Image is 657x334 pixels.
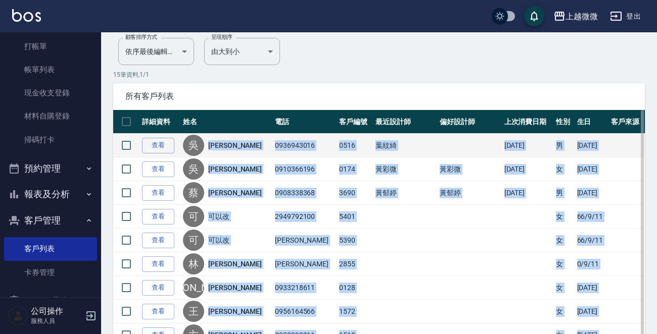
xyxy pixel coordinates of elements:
[553,205,574,229] td: 女
[208,211,229,221] a: 可以改
[183,301,204,322] div: 王
[211,33,232,41] label: 呈現順序
[373,181,437,205] td: 黃郁婷
[180,110,272,134] th: 姓名
[183,182,204,203] div: 蔡
[608,110,645,134] th: 客戶來源
[524,6,544,26] button: save
[502,134,553,157] td: [DATE]
[373,134,437,157] td: 葉紋綺
[553,157,574,181] td: 女
[31,306,82,316] h5: 公司操作
[575,134,608,157] td: [DATE]
[272,205,337,229] td: 2949792100
[373,110,437,134] th: 最近設計師
[272,300,337,323] td: 0956164566
[437,157,501,181] td: 黃彩微
[337,229,373,252] td: 5390
[183,253,204,274] div: 林
[553,276,574,300] td: 女
[142,256,174,272] a: 查看
[373,157,437,181] td: 黃彩微
[208,140,262,150] a: [PERSON_NAME]
[337,205,373,229] td: 5401
[142,161,174,177] a: 查看
[125,33,157,41] label: 顧客排序方式
[566,10,598,23] div: 上越微微
[502,110,553,134] th: 上次消費日期
[553,229,574,252] td: 女
[4,261,97,284] a: 卡券管理
[183,230,204,251] div: 可
[208,164,262,174] a: [PERSON_NAME]
[142,185,174,201] a: 查看
[204,38,280,65] div: 由大到小
[4,181,97,207] button: 報表及分析
[575,252,608,276] td: 0/9/11
[549,6,602,27] button: 上越微微
[183,277,204,298] div: [PERSON_NAME]
[272,110,337,134] th: 電話
[4,104,97,128] a: 材料自購登錄
[553,110,574,134] th: 性別
[142,138,174,153] a: 查看
[142,304,174,319] a: 查看
[142,209,174,225] a: 查看
[502,157,553,181] td: [DATE]
[437,110,501,134] th: 偏好設計師
[208,283,262,293] a: [PERSON_NAME]
[4,81,97,104] a: 現金收支登錄
[183,135,204,156] div: 吳
[113,70,645,79] p: 15 筆資料, 1 / 1
[142,233,174,248] a: 查看
[8,306,28,326] img: Person
[575,229,608,252] td: 66/9/11
[272,276,337,300] td: 0933218611
[4,288,97,314] button: 員工及薪資
[553,252,574,276] td: 女
[337,110,373,134] th: 客戶編號
[208,259,262,269] a: [PERSON_NAME]
[183,158,204,180] div: 吳
[208,306,262,316] a: [PERSON_NAME]
[553,134,574,157] td: 男
[575,300,608,323] td: [DATE]
[575,205,608,229] td: 66/9/11
[337,300,373,323] td: 1572
[272,181,337,205] td: 0908338368
[4,58,97,81] a: 帳單列表
[272,252,337,276] td: [PERSON_NAME]
[4,35,97,58] a: 打帳單
[4,128,97,151] a: 掃碼打卡
[272,157,337,181] td: 0910366196
[125,91,633,101] span: 所有客戶列表
[118,38,194,65] div: 依序最後編輯時間
[437,181,501,205] td: 黃郁婷
[575,110,608,134] th: 生日
[575,276,608,300] td: [DATE]
[337,134,373,157] td: 0516
[575,181,608,205] td: [DATE]
[142,280,174,296] a: 查看
[272,134,337,157] td: 0936943016
[575,157,608,181] td: [DATE]
[502,181,553,205] td: [DATE]
[272,229,337,252] td: [PERSON_NAME]
[208,235,229,245] a: 可以改
[337,157,373,181] td: 0174
[4,155,97,182] button: 預約管理
[337,181,373,205] td: 3690
[337,276,373,300] td: 0128
[208,188,262,198] a: [PERSON_NAME]
[553,300,574,323] td: 女
[606,7,645,26] button: 登出
[337,252,373,276] td: 2855
[4,207,97,234] button: 客戶管理
[553,181,574,205] td: 男
[31,316,82,325] p: 服務人員
[12,9,41,22] img: Logo
[4,237,97,260] a: 客戶列表
[183,206,204,227] div: 可
[139,110,180,134] th: 詳細資料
